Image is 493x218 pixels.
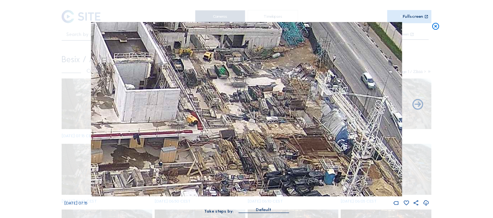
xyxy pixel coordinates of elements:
[256,206,271,213] div: Default
[91,22,402,196] img: Image
[411,99,424,111] i: Back
[64,201,87,206] span: [DATE] 07:15
[403,14,423,19] div: Fullscreen
[204,209,234,213] div: Take steps by:
[238,206,289,213] div: Default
